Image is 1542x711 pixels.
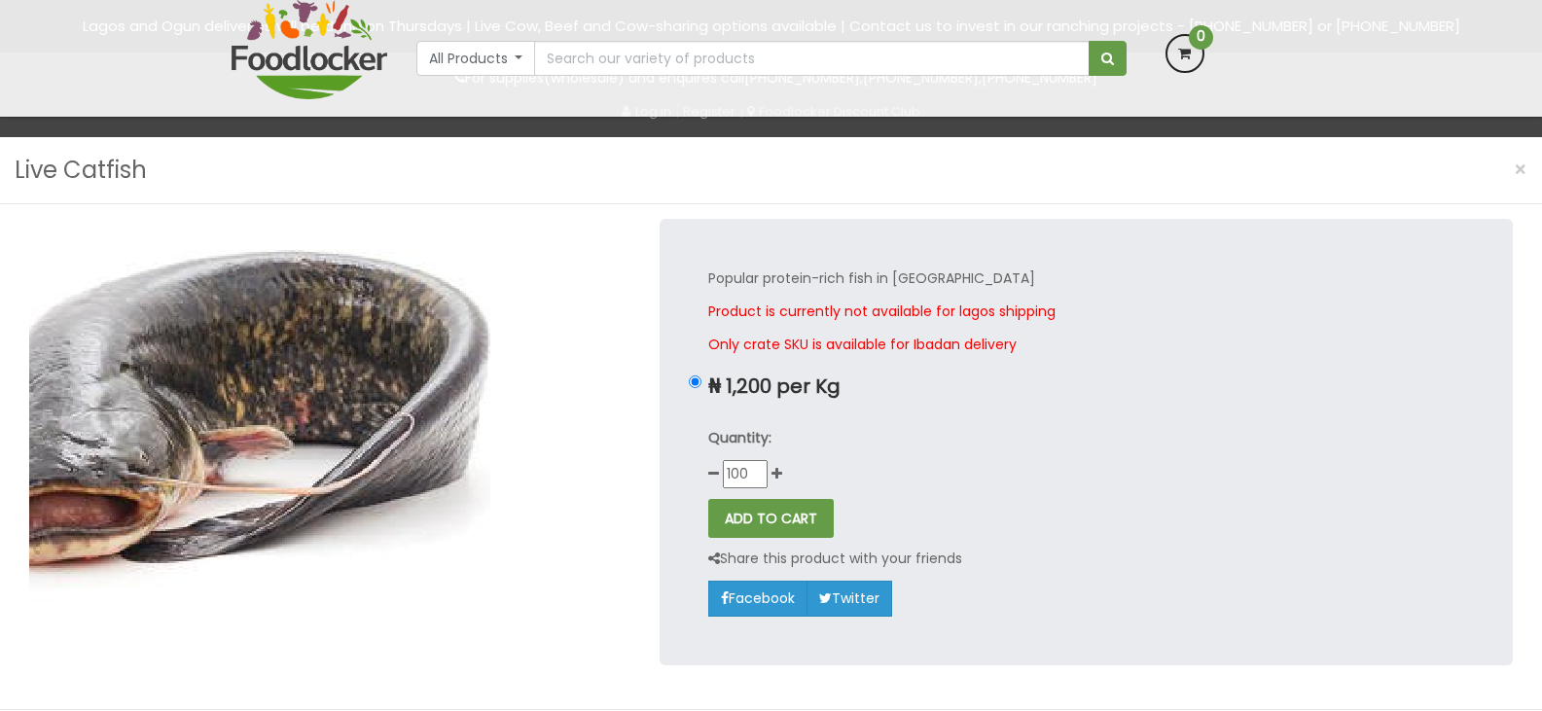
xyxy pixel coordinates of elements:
[1189,25,1213,50] span: 0
[708,548,962,570] p: Share this product with your friends
[1504,150,1537,190] button: Close
[29,219,496,619] img: Live Catfish
[708,375,1464,398] p: ₦ 1,200 per Kg
[689,375,701,388] input: ₦ 1,200 per Kg
[708,301,1464,323] p: Product is currently not available for lagos shipping
[416,41,536,76] button: All Products
[534,41,1089,76] input: Search our variety of products
[708,428,771,447] strong: Quantity:
[708,581,807,616] a: Facebook
[15,152,147,189] h3: Live Catfish
[1514,156,1527,184] span: ×
[708,267,1464,290] p: Popular protein-rich fish in [GEOGRAPHIC_DATA]
[807,581,892,616] a: Twitter
[708,499,834,538] button: ADD TO CART
[708,334,1464,356] p: Only crate SKU is available for Ibadan delivery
